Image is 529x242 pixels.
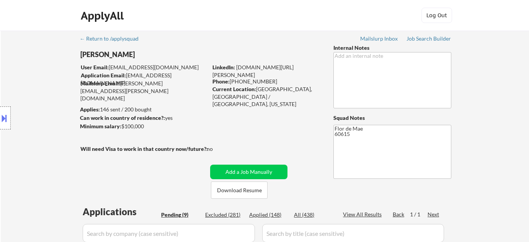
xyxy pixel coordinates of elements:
[81,72,207,87] div: [EMAIL_ADDRESS][DOMAIN_NAME]
[333,44,451,52] div: Internal Notes
[407,36,451,43] a: Job Search Builder
[212,64,295,78] a: [DOMAIN_NAME][URL] [PERSON_NAME]
[212,64,235,70] strong: LinkedIn:
[428,211,440,218] div: Next
[393,211,405,218] div: Back
[80,50,238,59] div: [PERSON_NAME]
[407,36,451,41] div: Job Search Builder
[80,106,207,113] div: 146 sent / 200 bought
[343,211,384,218] div: View All Results
[212,86,256,92] strong: Current Location:
[80,123,207,130] div: $100,000
[212,78,230,85] strong: Phone:
[333,114,451,122] div: Squad Notes
[80,114,205,122] div: yes
[294,211,332,219] div: All (438)
[161,211,199,219] div: Pending (9)
[421,8,452,23] button: Log Out
[212,78,321,85] div: [PHONE_NUMBER]
[81,64,207,71] div: [EMAIL_ADDRESS][DOMAIN_NAME]
[80,36,146,41] div: ← Return to /applysquad
[410,211,428,218] div: 1 / 1
[212,85,321,108] div: [GEOGRAPHIC_DATA], [GEOGRAPHIC_DATA] / [GEOGRAPHIC_DATA], [US_STATE]
[210,165,287,179] button: Add a Job Manually
[83,207,158,216] div: Applications
[80,80,207,102] div: [PERSON_NAME][EMAIL_ADDRESS][PERSON_NAME][DOMAIN_NAME]
[205,211,243,219] div: Excluded (281)
[207,145,229,153] div: no
[211,181,268,199] button: Download Resume
[360,36,398,41] div: Mailslurp Inbox
[81,9,126,22] div: ApplyAll
[80,146,208,152] strong: Will need Visa to work in that country now/future?:
[249,211,287,219] div: Applied (148)
[80,36,146,43] a: ← Return to /applysquad
[360,36,398,43] a: Mailslurp Inbox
